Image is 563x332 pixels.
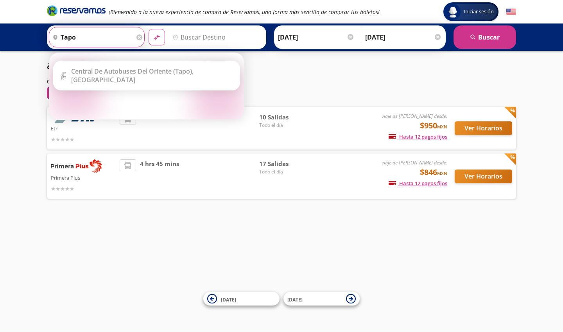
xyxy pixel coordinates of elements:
em: viaje de [PERSON_NAME] desde: [382,159,447,166]
input: Opcional [365,27,442,47]
span: [DATE] [221,296,236,303]
span: 10 Salidas [259,113,314,122]
a: Brand Logo [47,5,106,19]
button: Buscar [454,25,516,49]
input: Buscar Origen [49,27,134,47]
button: [DATE] [283,292,360,306]
b: Central de Autobuses del Oriente (tapo), [71,67,194,76]
span: 5 horas [140,113,161,144]
span: $950 [420,120,447,132]
small: MXN [437,170,447,176]
em: ¡Bienvenido a la nueva experiencia de compra de Reservamos, una forma más sencilla de comprar tus... [109,8,380,16]
button: [DATE] [203,292,280,306]
span: 17 Salidas [259,159,314,168]
i: Brand Logo [47,5,106,16]
img: Etn [51,113,102,123]
p: Ordenar por [47,78,74,85]
input: Elegir Fecha [278,27,355,47]
button: English [506,7,516,17]
button: 0Filtros [47,86,83,100]
span: Hasta 12 pagos fijos [389,180,447,187]
small: MXN [437,124,447,130]
p: Primera Plus [51,173,116,182]
span: [DATE] [287,296,303,303]
span: Todo el día [259,168,314,175]
input: Buscar Destino [169,27,262,47]
span: 4 hrs 45 mins [140,159,179,193]
p: ¿Con qué línea quieres salir? [47,59,158,70]
button: Ver Horarios [455,170,512,183]
img: Primera Plus [51,159,102,173]
span: Hasta 12 pagos fijos [389,133,447,140]
button: Ver Horarios [455,121,512,135]
span: $846 [420,166,447,178]
p: Etn [51,123,116,133]
em: viaje de [PERSON_NAME] desde: [382,113,447,119]
div: [GEOGRAPHIC_DATA] [71,67,234,84]
span: Todo el día [259,122,314,129]
span: Iniciar sesión [461,8,497,16]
